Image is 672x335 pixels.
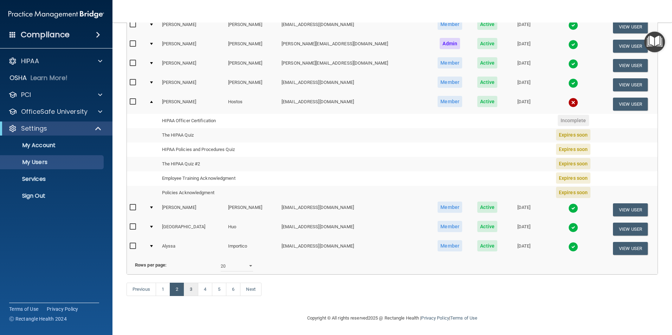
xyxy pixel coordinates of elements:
[504,200,543,219] td: [DATE]
[159,157,279,171] td: The HIPAA Quiz #2
[504,75,543,94] td: [DATE]
[225,56,279,75] td: [PERSON_NAME]
[159,239,225,258] td: Alyssa
[159,75,225,94] td: [PERSON_NAME]
[159,186,279,200] td: Policies Acknowledgment
[47,306,78,313] a: Privacy Policy
[613,59,648,72] button: View User
[240,283,261,296] a: Next
[8,91,102,99] a: PCI
[568,59,578,69] img: tick.e7d51cea.svg
[156,283,170,296] a: 1
[226,283,240,296] a: 6
[477,19,497,30] span: Active
[135,262,167,268] b: Rows per page:
[279,37,430,56] td: [PERSON_NAME][EMAIL_ADDRESS][DOMAIN_NAME]
[212,283,226,296] a: 5
[159,219,225,239] td: [GEOGRAPHIC_DATA]
[477,96,497,107] span: Active
[438,96,462,107] span: Member
[21,91,31,99] p: PCI
[568,78,578,88] img: tick.e7d51cea.svg
[477,38,497,49] span: Active
[21,124,47,133] p: Settings
[556,144,590,155] span: Expires soon
[613,20,648,33] button: View User
[159,94,225,113] td: [PERSON_NAME]
[477,202,497,213] span: Active
[264,307,521,329] div: Copyright © All rights reserved 2025 @ Rectangle Health | |
[225,94,279,113] td: Hostos
[568,98,578,107] img: cross.ca9f0e7f.svg
[159,171,279,186] td: Employee Training Acknowledgment
[421,315,449,321] a: Privacy Policy
[225,17,279,37] td: [PERSON_NAME]
[21,30,70,40] h4: Compliance
[568,223,578,232] img: tick.e7d51cea.svg
[558,115,589,126] span: Incomplete
[159,17,225,37] td: [PERSON_NAME]
[504,239,543,258] td: [DATE]
[5,176,101,183] p: Services
[9,306,38,313] a: Terms of Use
[279,219,430,239] td: [EMAIL_ADDRESS][DOMAIN_NAME]
[556,158,590,169] span: Expires soon
[159,143,279,157] td: HIPAA Policies and Procedures Quiz
[504,94,543,113] td: [DATE]
[504,56,543,75] td: [DATE]
[556,172,590,184] span: Expires soon
[225,75,279,94] td: [PERSON_NAME]
[279,75,430,94] td: [EMAIL_ADDRESS][DOMAIN_NAME]
[556,129,590,140] span: Expires soon
[127,283,156,296] a: Previous
[184,283,198,296] a: 3
[5,159,101,166] p: My Users
[279,239,430,258] td: [EMAIL_ADDRESS][DOMAIN_NAME]
[504,219,543,239] td: [DATE]
[159,37,225,56] td: [PERSON_NAME]
[477,240,497,251] span: Active
[450,315,477,321] a: Terms of Use
[225,219,279,239] td: Huo
[504,17,543,37] td: [DATE]
[613,203,648,216] button: View User
[8,57,102,65] a: HIPAA
[159,56,225,75] td: [PERSON_NAME]
[477,57,497,68] span: Active
[170,283,184,296] a: 2
[440,38,460,49] span: Admin
[568,203,578,213] img: tick.e7d51cea.svg
[21,57,39,65] p: HIPAA
[31,74,68,82] p: Learn More!
[438,202,462,213] span: Member
[613,78,648,91] button: View User
[477,77,497,88] span: Active
[8,107,102,116] a: OfficeSafe University
[8,124,102,133] a: Settings
[613,40,648,53] button: View User
[159,114,279,128] td: HIPAA Officer Certification
[613,242,648,255] button: View User
[644,32,665,52] button: Open Resource Center
[279,17,430,37] td: [EMAIL_ADDRESS][DOMAIN_NAME]
[159,128,279,143] td: The HIPAA Quiz
[438,77,462,88] span: Member
[279,94,430,113] td: [EMAIL_ADDRESS][DOMAIN_NAME]
[438,240,462,251] span: Member
[613,98,648,111] button: View User
[279,56,430,75] td: [PERSON_NAME][EMAIL_ADDRESS][DOMAIN_NAME]
[8,7,104,21] img: PMB logo
[568,242,578,252] img: tick.e7d51cea.svg
[225,200,279,219] td: [PERSON_NAME]
[5,142,101,149] p: My Account
[21,107,88,116] p: OfficeSafe University
[9,315,67,322] span: Ⓒ Rectangle Health 2024
[279,200,430,219] td: [EMAIL_ADDRESS][DOMAIN_NAME]
[568,40,578,50] img: tick.e7d51cea.svg
[438,19,462,30] span: Member
[438,57,462,68] span: Member
[198,283,212,296] a: 4
[5,192,101,199] p: Sign Out
[568,20,578,30] img: tick.e7d51cea.svg
[9,74,27,82] p: OSHA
